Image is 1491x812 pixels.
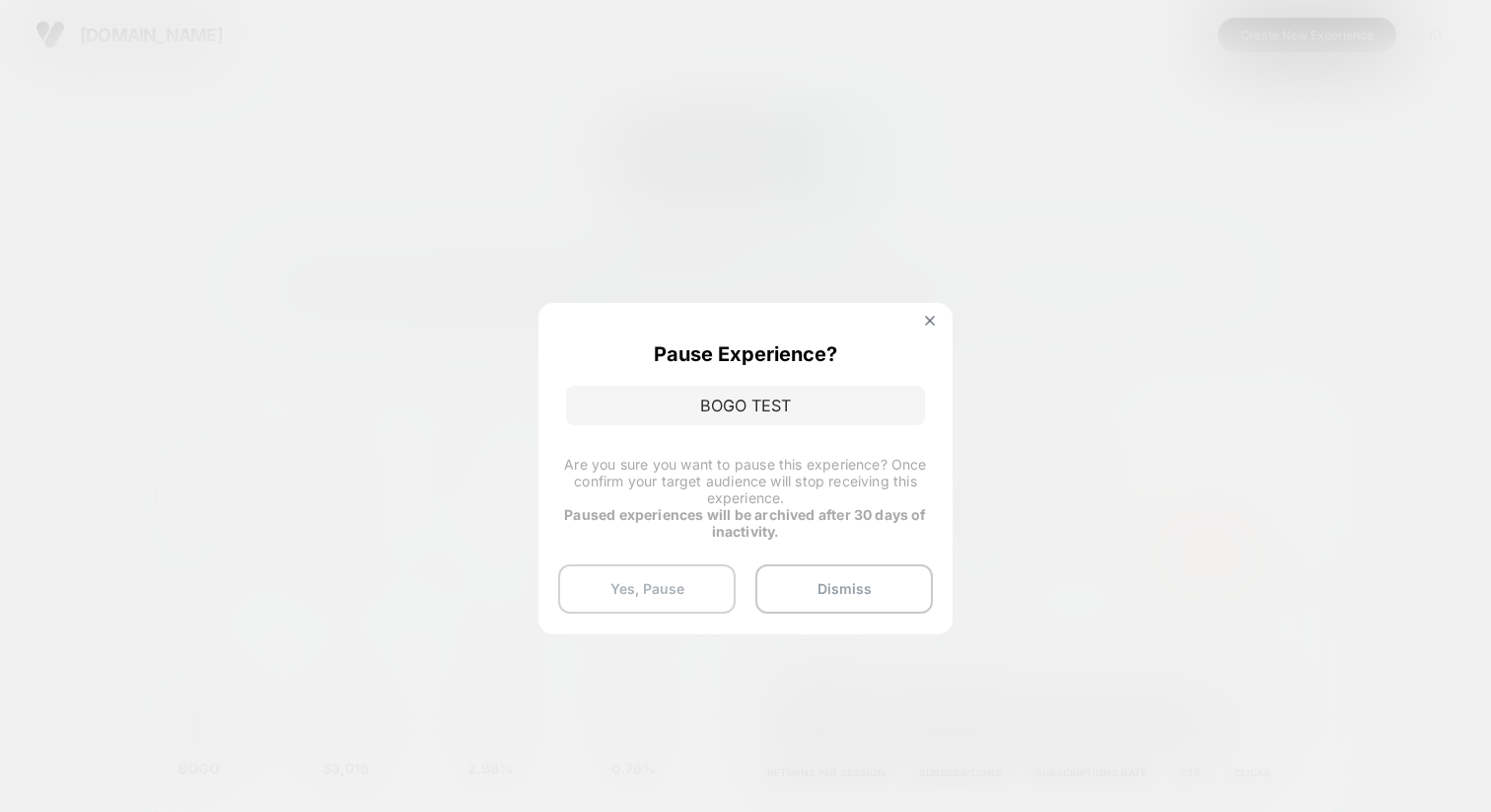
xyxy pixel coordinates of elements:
[566,386,925,425] p: BOGO TEST
[755,564,933,614] button: Dismiss
[558,564,736,614] button: Yes, Pause
[564,506,926,540] strong: Paused experiences will be archived after 30 days of inactivity.
[654,342,837,366] p: Pause Experience?
[925,316,935,326] img: close
[564,456,926,506] span: Are you sure you want to pause this experience? Once confirm your target audience will stop recei...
